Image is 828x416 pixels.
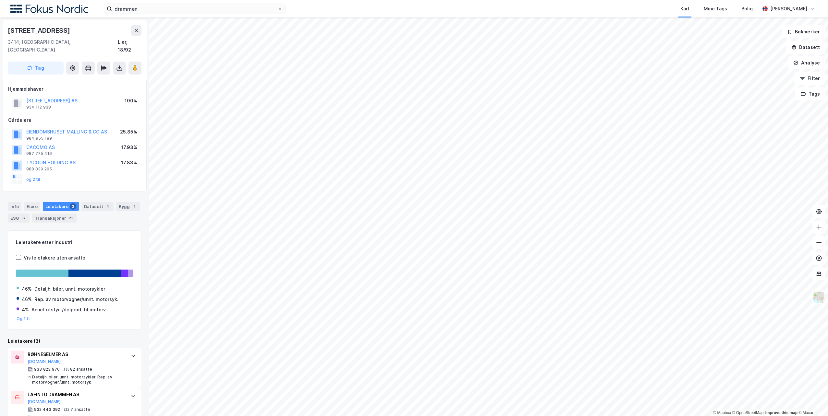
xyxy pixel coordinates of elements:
button: Og 1 til [17,316,31,321]
div: Kart [680,5,689,13]
a: OpenStreetMap [732,410,764,415]
div: 25.85% [120,128,137,136]
div: Bygg [116,202,140,211]
div: Gårdeiere [8,116,141,124]
div: 934 112 938 [26,105,51,110]
div: Leietakere [43,202,79,211]
div: Bolig [741,5,753,13]
div: 1 [131,203,138,210]
div: 4 [104,203,111,210]
div: 21 [67,215,74,221]
div: Datasett [81,202,114,211]
button: Analyse [788,56,825,69]
div: 46% [22,295,32,303]
div: Mine Tags [704,5,727,13]
div: 82 ansatte [70,367,92,372]
div: Eiere [24,202,40,211]
div: Kontrollprogram for chat [796,385,828,416]
img: fokus-nordic-logo.8a93422641609758e4ac.png [10,5,88,13]
div: Leietakere (3) [8,337,141,345]
button: Filter [794,72,825,85]
div: 987 775 416 [26,151,52,156]
a: Improve this map [765,410,798,415]
button: Tags [795,87,825,100]
div: 17.93% [121,144,137,151]
div: [PERSON_NAME] [770,5,807,13]
div: 17.83% [121,159,137,167]
div: Vis leietakere uten ansatte [24,254,85,262]
div: Detaljh. biler, unnt. motorsykler, Rep. av motorvogner/unnt. motorsyk. [32,375,124,385]
div: ESG [8,214,30,223]
div: 984 955 189 [26,136,52,141]
input: Søk på adresse, matrikkel, gårdeiere, leietakere eller personer [112,4,277,14]
img: Z [813,291,825,303]
div: Info [8,202,21,211]
div: Lier, 18/92 [118,38,141,54]
div: 6 [20,215,27,221]
button: [DOMAIN_NAME] [28,399,61,404]
button: Datasett [786,41,825,54]
button: Bokmerker [782,25,825,38]
button: [DOMAIN_NAME] [28,359,61,364]
div: 988 839 205 [26,167,52,172]
div: Rep. av motorvogner/unnt. motorsyk. [34,295,118,303]
div: 7 ansatte [70,407,90,412]
div: 932 443 392 [34,407,60,412]
a: Mapbox [713,410,731,415]
div: LAFINTO DRAMMEN AS [28,391,124,399]
div: 933 823 970 [34,367,60,372]
div: Annet utstyr-/delprod. til motorv. [31,306,107,314]
div: 100% [125,97,137,105]
div: RØHNESELMER AS [28,351,124,358]
div: Transaksjoner [32,214,77,223]
div: [STREET_ADDRESS] [8,25,71,36]
iframe: Chat Widget [796,385,828,416]
div: 4% [22,306,29,314]
div: 3414, [GEOGRAPHIC_DATA], [GEOGRAPHIC_DATA] [8,38,118,54]
div: 46% [22,285,32,293]
div: Leietakere etter industri [16,238,133,246]
div: 3 [70,203,76,210]
button: Tag [8,62,64,75]
div: Hjemmelshaver [8,85,141,93]
div: Detaljh. biler, unnt. motorsykler [34,285,105,293]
